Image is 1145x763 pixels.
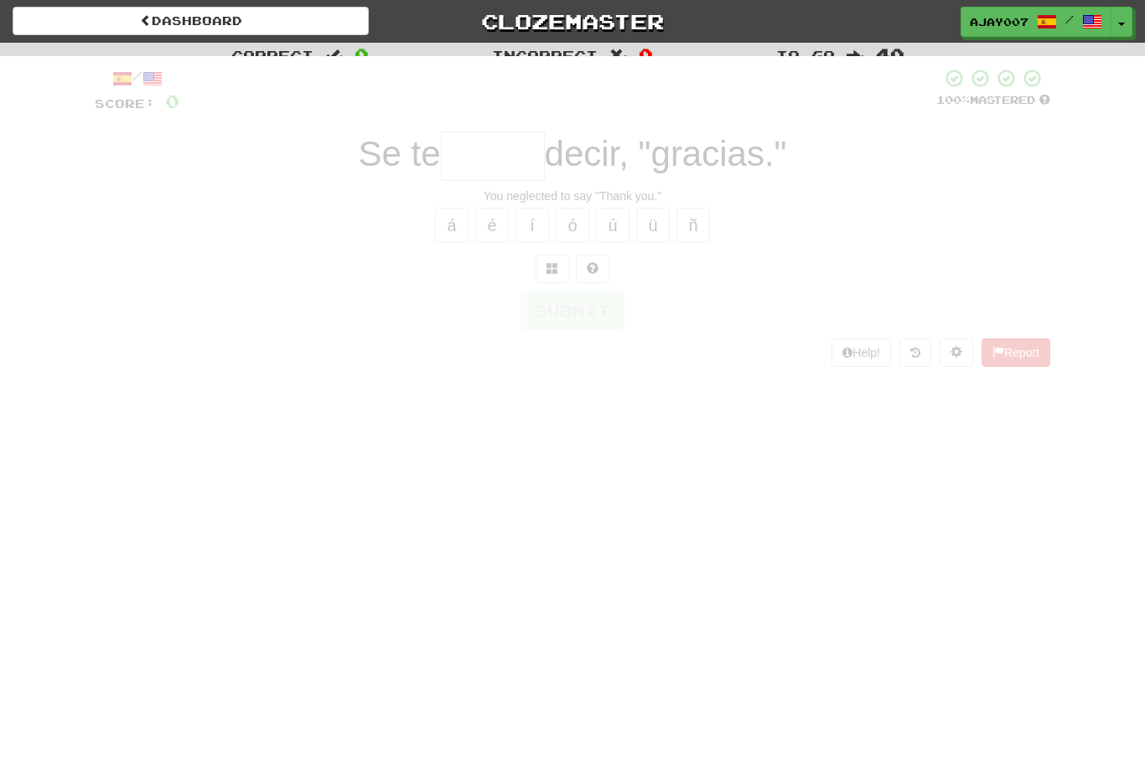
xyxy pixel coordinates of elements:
[95,96,155,111] span: Score:
[325,49,344,63] span: :
[231,47,313,64] span: Correct
[475,208,509,243] button: é
[832,338,891,367] button: Help!
[545,134,787,173] span: decir, "gracias."
[982,338,1050,367] button: Report
[596,208,629,243] button: ú
[970,14,1028,29] span: ajay007
[676,208,710,243] button: ñ
[13,7,369,35] a: Dashboard
[394,7,750,36] a: Clozemaster
[95,188,1050,204] div: You neglected to say "Thank you."
[936,93,970,106] span: 100 %
[536,255,569,283] button: Switch sentence to multiple choice alt+p
[435,208,469,243] button: á
[576,255,609,283] button: Single letter hint - you only get 1 per sentence and score half the points! alt+h
[1065,13,1074,25] span: /
[556,208,589,243] button: ó
[776,47,835,64] span: To go
[516,208,549,243] button: í
[936,93,1050,108] div: Mastered
[636,208,670,243] button: ü
[876,44,904,64] span: 40
[639,44,653,64] span: 0
[609,49,628,63] span: :
[899,338,931,367] button: Round history (alt+y)
[358,134,440,173] span: Se te
[95,68,179,89] div: /
[492,47,598,64] span: Incorrect
[961,7,1111,37] a: ajay007 /
[355,44,369,64] span: 0
[847,49,865,63] span: :
[165,90,179,111] span: 0
[521,291,624,330] button: Submit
